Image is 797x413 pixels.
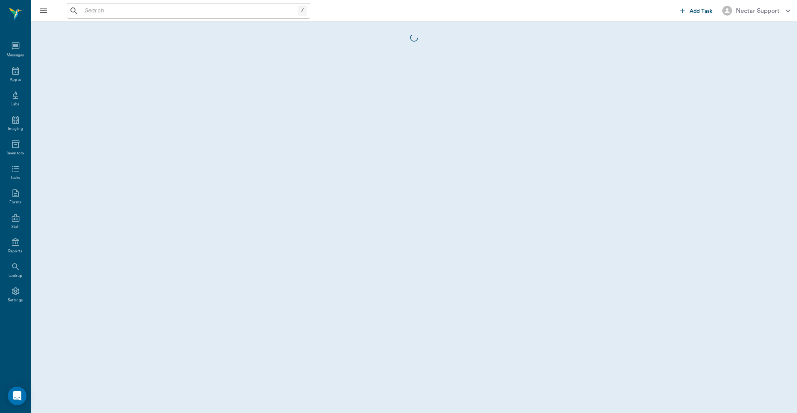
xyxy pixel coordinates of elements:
[82,5,298,16] input: Search
[298,5,307,16] div: /
[8,387,26,405] div: Open Intercom Messenger
[7,52,25,58] div: Messages
[716,3,797,18] button: Nectar Support
[677,3,716,18] button: Add Task
[36,3,51,19] button: Close drawer
[736,6,779,16] div: Nectar Support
